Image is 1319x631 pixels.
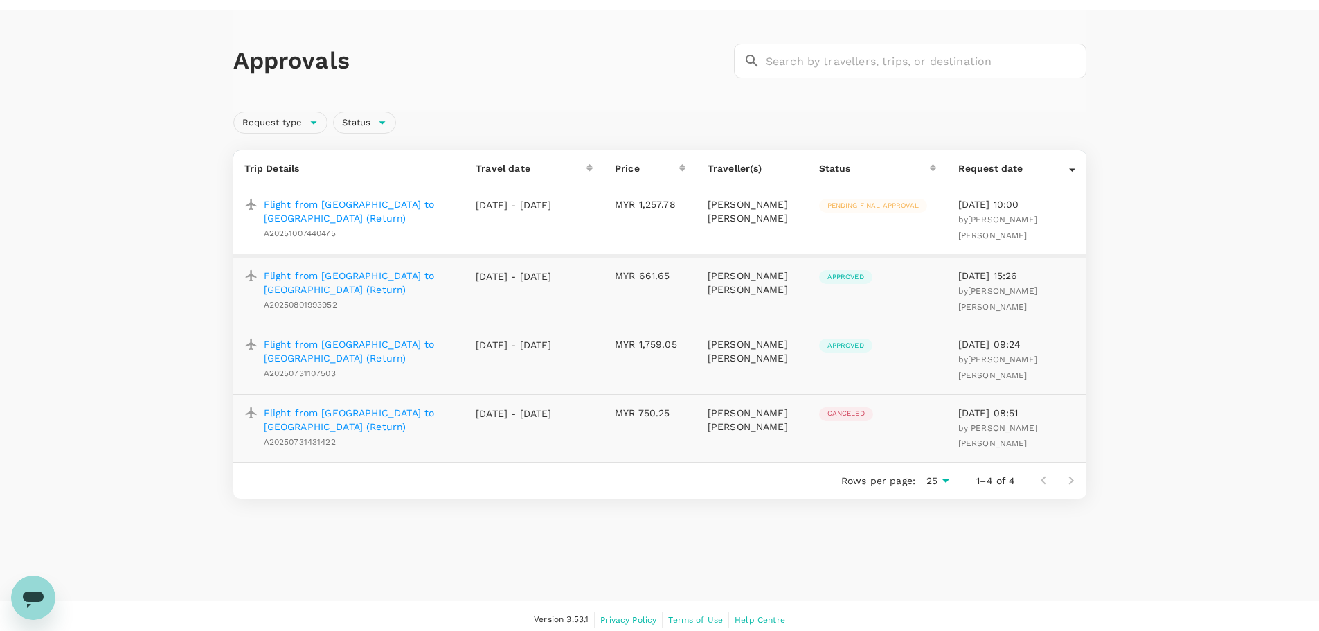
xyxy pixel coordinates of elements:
span: Status [334,116,379,130]
p: MYR 750.25 [615,406,685,420]
p: Traveller(s) [708,161,797,175]
div: Request date [958,161,1069,175]
p: [DATE] - [DATE] [476,269,552,283]
iframe: Button to launch messaging window [11,576,55,620]
div: Request type [233,112,328,134]
a: Flight from [GEOGRAPHIC_DATA] to [GEOGRAPHIC_DATA] (Return) [264,197,454,225]
span: by [958,355,1037,380]
span: Request type [234,116,311,130]
div: Status [333,112,396,134]
span: Approved [819,272,872,282]
span: Privacy Policy [600,615,656,625]
span: Help Centre [735,615,785,625]
span: [PERSON_NAME] [PERSON_NAME] [958,286,1037,312]
span: [PERSON_NAME] [PERSON_NAME] [958,423,1037,449]
a: Flight from [GEOGRAPHIC_DATA] to [GEOGRAPHIC_DATA] (Return) [264,269,454,296]
p: [DATE] 10:00 [958,197,1075,211]
div: Travel date [476,161,586,175]
span: A20250731107503 [264,368,336,378]
p: [DATE] - [DATE] [476,198,552,212]
h1: Approvals [233,46,728,75]
p: [PERSON_NAME] [PERSON_NAME] [708,197,797,225]
p: [DATE] 09:24 [958,337,1075,351]
p: MYR 1,257.78 [615,197,685,211]
div: Price [615,161,679,175]
span: by [958,215,1037,240]
p: [DATE] 08:51 [958,406,1075,420]
p: Trip Details [244,161,454,175]
span: [PERSON_NAME] [PERSON_NAME] [958,355,1037,380]
span: Terms of Use [668,615,723,625]
p: MYR 1,759.05 [615,337,685,351]
span: [PERSON_NAME] [PERSON_NAME] [958,215,1037,240]
p: [DATE] - [DATE] [476,338,552,352]
span: A20250731431422 [264,437,336,447]
span: by [958,286,1037,312]
a: Flight from [GEOGRAPHIC_DATA] to [GEOGRAPHIC_DATA] (Return) [264,337,454,365]
p: [PERSON_NAME] [PERSON_NAME] [708,406,797,434]
p: 1–4 of 4 [976,474,1015,488]
a: Flight from [GEOGRAPHIC_DATA] to [GEOGRAPHIC_DATA] (Return) [264,406,454,434]
p: MYR 661.65 [615,269,685,283]
input: Search by travellers, trips, or destination [766,44,1086,78]
a: Privacy Policy [600,612,656,628]
span: Pending final approval [819,201,927,211]
p: [PERSON_NAME] [PERSON_NAME] [708,269,797,296]
span: by [958,423,1037,449]
span: Approved [819,341,872,350]
a: Terms of Use [668,612,723,628]
div: 25 [921,471,954,491]
p: Rows per page: [841,474,915,488]
p: [DATE] - [DATE] [476,407,552,420]
span: Version 3.53.1 [534,613,589,627]
span: A20250801993952 [264,300,337,310]
div: Status [819,161,930,175]
p: [DATE] 15:26 [958,269,1075,283]
span: A20251007440475 [264,229,336,238]
span: Canceled [819,409,873,418]
a: Help Centre [735,612,785,628]
p: [PERSON_NAME] [PERSON_NAME] [708,337,797,365]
